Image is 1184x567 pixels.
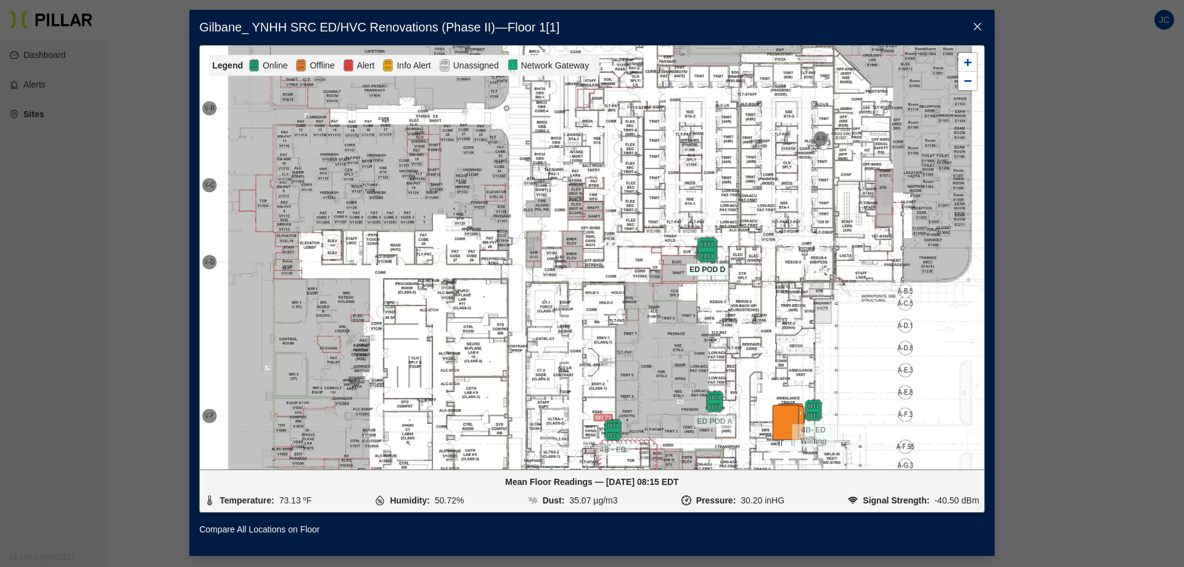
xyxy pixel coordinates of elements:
[848,494,979,507] li: -40.50 dBm
[686,239,729,261] div: ED POD D
[199,20,985,35] h3: Gilbane_ YNHH SRC ED/HVC Renovations (Phase II) — Floor 1 [ 1 ]
[205,495,215,505] img: TEMPERATURE
[602,419,624,441] img: pod-online.97050380.svg
[694,415,736,428] span: ED POD A
[375,495,385,505] img: HUMIDITY
[863,494,929,507] div: Signal Strength:
[792,399,835,421] div: 4B- ED Waiting
[342,58,355,73] img: Alert
[958,53,977,72] a: Zoom in
[528,495,538,505] img: DUST
[307,59,337,72] span: Offline
[375,494,464,507] li: 50.72%
[506,58,519,73] img: Network Gateway
[597,444,630,456] span: 4B - ED
[438,58,451,73] img: Unassigned
[694,236,721,263] img: pod-online.97050380.svg
[205,475,979,489] div: Mean Floor Readings — [DATE] 08:15 EDT
[681,495,691,505] img: PRESSURE
[693,391,736,413] div: ED POD A
[958,72,977,90] a: Zoom out
[964,54,972,70] span: +
[451,59,501,72] span: Unassigned
[704,391,726,413] img: pod-online.97050380.svg
[248,58,260,73] img: Online
[972,22,982,31] span: close
[382,58,394,73] img: Alert
[260,59,290,72] span: Online
[543,494,565,507] div: Dust:
[390,494,430,507] div: Humidity:
[528,494,618,507] li: 35.07 µg/m3
[681,494,784,507] li: 30.20 inHG
[802,399,824,421] img: pod-online.97050380.svg
[212,59,248,72] div: Legend
[295,58,307,73] img: Offline
[220,494,274,507] div: Temperature:
[199,523,319,536] a: Compare All Locations on Floor
[205,494,311,507] li: 73.13 ºF
[696,494,736,507] div: Pressure:
[765,403,808,446] img: Marker
[792,424,835,447] span: 4B- ED Waiting
[591,419,635,441] div: 4B - ED
[355,59,377,72] span: Alert
[519,59,591,72] span: Network Gateway
[686,263,728,276] span: ED POD D
[848,495,858,505] img: SIGNAL_RSSI
[964,73,972,88] span: −
[960,10,995,44] button: Close
[394,59,433,72] span: Info Alert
